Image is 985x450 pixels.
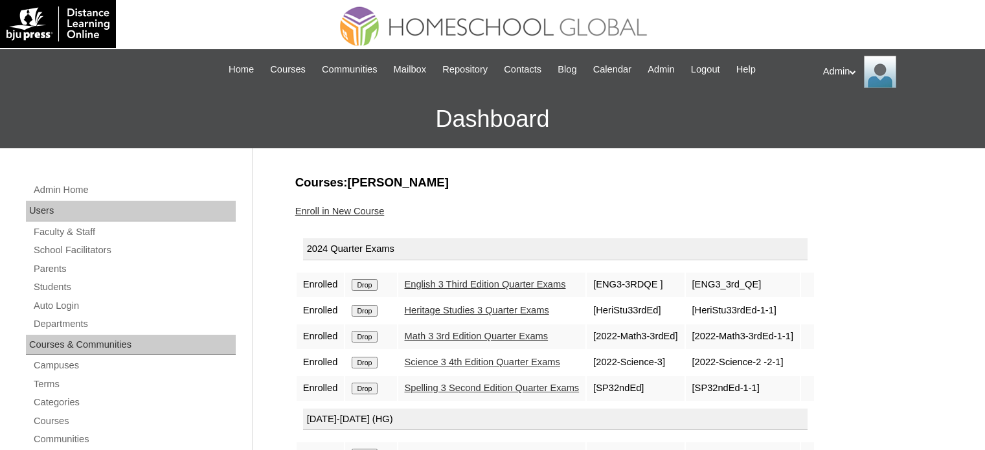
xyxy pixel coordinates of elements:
a: Faculty & Staff [32,224,236,240]
a: Heritage Studies 3 Quarter Exams [405,305,549,315]
input: Drop [352,305,377,317]
a: Logout [685,62,727,77]
a: Courses [264,62,312,77]
a: Blog [551,62,583,77]
a: Enroll in New Course [295,206,385,216]
a: Categories [32,394,236,411]
a: Calendar [587,62,638,77]
div: [DATE]-[DATE] (HG) [303,409,808,431]
h3: Dashboard [6,90,979,148]
a: English 3 Third Edition Quarter Exams [405,279,566,289]
span: Logout [691,62,720,77]
td: [HeriStu33rdEd] [587,298,684,323]
a: Courses [32,413,236,429]
a: Parents [32,261,236,277]
td: Enrolled [297,324,345,349]
a: Spelling 3 Second Edition Quarter Exams [405,383,580,393]
td: Enrolled [297,350,345,375]
td: [ENG3_3rd_QE] [686,273,800,297]
td: [HeriStu33rdEd-1-1] [686,298,800,323]
span: Home [229,62,254,77]
a: Communities [32,431,236,447]
td: Enrolled [297,298,345,323]
a: Science 3 4th Edition Quarter Exams [405,357,560,367]
a: Contacts [497,62,548,77]
span: Calendar [593,62,631,77]
span: Communities [322,62,378,77]
td: [SP32ndEd] [587,376,684,401]
div: Admin [823,56,972,88]
td: [ENG3-3RDQE ] [587,273,684,297]
a: School Facilitators [32,242,236,258]
span: Contacts [504,62,541,77]
div: Users [26,201,236,221]
a: Admin Home [32,182,236,198]
td: [2022-Math3-3rdEd] [587,324,684,349]
input: Drop [352,331,377,343]
input: Drop [352,383,377,394]
h3: Courses:[PERSON_NAME] [295,174,936,191]
td: Enrolled [297,376,345,401]
img: logo-white.png [6,6,109,41]
a: Departments [32,316,236,332]
td: [2022-Math3-3rdEd-1-1] [686,324,800,349]
a: Campuses [32,357,236,374]
input: Drop [352,279,377,291]
td: Enrolled [297,273,345,297]
span: Admin [648,62,675,77]
input: Drop [352,357,377,368]
span: Courses [270,62,306,77]
img: Admin Homeschool Global [864,56,896,88]
a: Help [730,62,762,77]
div: 2024 Quarter Exams [303,238,808,260]
td: [2022-Science-2 -2-1] [686,350,800,375]
a: Auto Login [32,298,236,314]
a: Repository [436,62,494,77]
a: Students [32,279,236,295]
span: Blog [558,62,576,77]
td: [2022-Science-3] [587,350,684,375]
span: Repository [442,62,488,77]
a: Math 3 3rd Edition Quarter Exams [405,331,549,341]
span: Mailbox [394,62,427,77]
a: Terms [32,376,236,392]
div: Courses & Communities [26,335,236,355]
span: Help [736,62,756,77]
a: Home [222,62,260,77]
a: Mailbox [387,62,433,77]
a: Admin [641,62,681,77]
a: Communities [315,62,384,77]
td: [SP32ndEd-1-1] [686,376,800,401]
